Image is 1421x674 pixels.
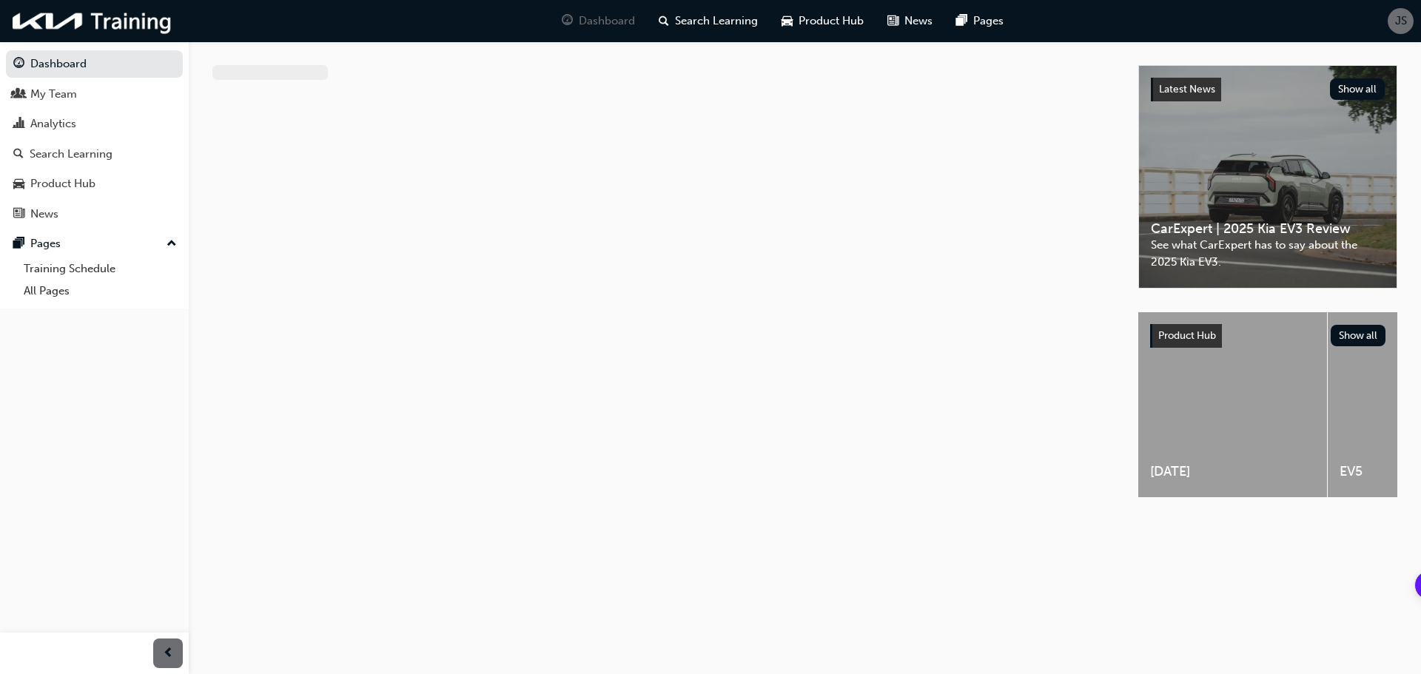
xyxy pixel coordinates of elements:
a: guage-iconDashboard [550,6,647,36]
span: Product Hub [1158,329,1216,342]
span: CarExpert | 2025 Kia EV3 Review [1151,220,1385,237]
span: Dashboard [579,13,635,30]
span: pages-icon [956,12,967,30]
span: search-icon [659,12,669,30]
button: Show all [1330,78,1385,100]
span: up-icon [167,235,177,254]
span: JS [1395,13,1407,30]
a: My Team [6,81,183,108]
div: Analytics [30,115,76,132]
a: [DATE] [1138,312,1327,497]
div: My Team [30,86,77,103]
a: Latest NewsShow allCarExpert | 2025 Kia EV3 ReviewSee what CarExpert has to say about the 2025 Ki... [1138,65,1397,289]
a: Search Learning [6,141,183,168]
span: news-icon [13,208,24,221]
a: search-iconSearch Learning [647,6,770,36]
button: JS [1388,8,1414,34]
div: Search Learning [30,146,112,163]
a: News [6,200,183,228]
span: people-icon [13,88,24,101]
span: News [904,13,933,30]
a: car-iconProduct Hub [770,6,876,36]
button: Pages [6,230,183,257]
span: news-icon [887,12,898,30]
span: See what CarExpert has to say about the 2025 Kia EV3. [1151,237,1385,270]
span: chart-icon [13,118,24,131]
a: Product HubShow all [1150,324,1385,348]
a: Training Schedule [18,257,183,280]
div: Product Hub [30,175,95,192]
span: pages-icon [13,237,24,251]
a: Analytics [6,110,183,138]
button: Show all [1331,325,1386,346]
a: Latest NewsShow all [1151,78,1385,101]
span: Search Learning [675,13,758,30]
span: car-icon [782,12,793,30]
a: All Pages [18,280,183,303]
a: Dashboard [6,50,183,78]
a: pages-iconPages [944,6,1015,36]
span: Pages [973,13,1004,30]
button: DashboardMy TeamAnalyticsSearch LearningProduct HubNews [6,47,183,230]
span: prev-icon [163,644,174,663]
a: news-iconNews [876,6,944,36]
a: Product Hub [6,170,183,198]
span: car-icon [13,178,24,191]
div: Pages [30,235,61,252]
span: Product Hub [799,13,864,30]
img: kia-training [7,6,178,36]
div: News [30,206,58,223]
span: [DATE] [1150,463,1315,480]
span: guage-icon [562,12,573,30]
span: search-icon [13,148,24,161]
span: Latest News [1159,83,1215,95]
span: guage-icon [13,58,24,71]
